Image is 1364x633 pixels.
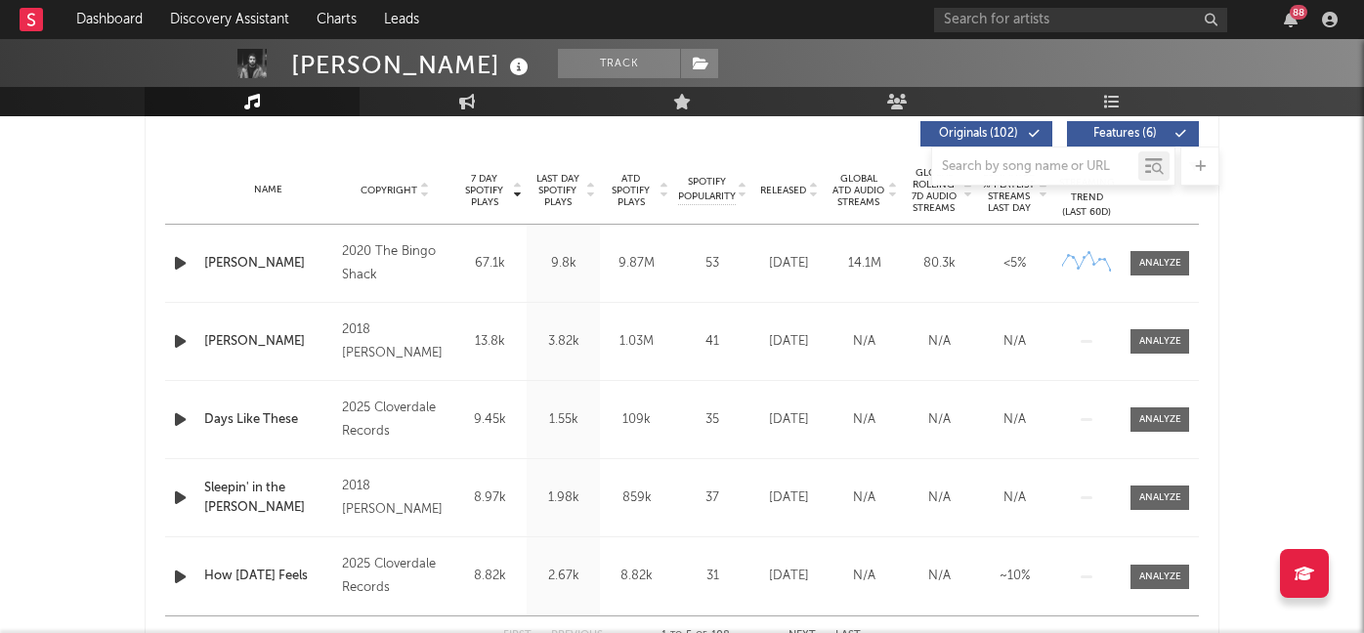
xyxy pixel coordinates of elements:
div: 2018 [PERSON_NAME] [342,475,448,522]
input: Search for artists [934,8,1227,32]
div: N/A [831,567,897,586]
div: 109k [605,410,668,430]
div: N/A [982,488,1047,508]
span: Features ( 6 ) [1080,128,1170,140]
a: [PERSON_NAME] [204,332,332,352]
div: 80.3k [907,254,972,274]
div: 9.87M [605,254,668,274]
a: Days Like These [204,410,332,430]
div: [PERSON_NAME] [291,49,533,81]
div: Global Streaming Trend (Last 60D) [1057,161,1116,220]
span: ATD Spotify Plays [605,173,657,208]
div: N/A [982,410,1047,430]
div: 37 [678,488,746,508]
div: N/A [907,410,972,430]
span: Estimated % Playlist Streams Last Day [982,167,1036,214]
div: 2.67k [532,567,595,586]
div: 14.1M [831,254,897,274]
div: 8.82k [458,567,522,586]
div: N/A [907,332,972,352]
span: Originals ( 102 ) [933,128,1023,140]
input: Search by song name or URL [932,159,1138,175]
div: N/A [831,410,897,430]
div: 8.97k [458,488,522,508]
div: 8.82k [605,567,668,586]
div: <5% [982,254,1047,274]
button: Track [558,49,680,78]
div: 13.8k [458,332,522,352]
span: 7 Day Spotify Plays [458,173,510,208]
div: 9.8k [532,254,595,274]
span: Last Day Spotify Plays [532,173,583,208]
div: 2025 Cloverdale Records [342,553,448,600]
span: Global ATD Audio Streams [831,173,885,208]
div: 41 [678,332,746,352]
div: [DATE] [756,567,822,586]
div: Name [204,183,332,197]
div: 35 [678,410,746,430]
button: Features(6) [1067,121,1199,147]
div: [DATE] [756,332,822,352]
div: [DATE] [756,254,822,274]
span: Released [760,185,806,196]
div: 31 [678,567,746,586]
a: Sleepin' in the [PERSON_NAME] [204,479,332,517]
div: 2018 [PERSON_NAME] [342,318,448,365]
a: [PERSON_NAME] [204,254,332,274]
div: 1.03M [605,332,668,352]
div: 9.45k [458,410,522,430]
div: [DATE] [756,410,822,430]
span: Global Rolling 7D Audio Streams [907,167,960,214]
div: N/A [907,488,972,508]
span: Spotify Popularity [678,175,736,204]
div: N/A [831,488,897,508]
div: 1.55k [532,410,595,430]
div: 67.1k [458,254,522,274]
div: 859k [605,488,668,508]
div: 2025 Cloverdale Records [342,397,448,443]
a: How [DATE] Feels [204,567,332,586]
span: Copyright [361,185,417,196]
div: 88 [1290,5,1307,20]
button: 88 [1284,12,1298,27]
div: 1.98k [532,488,595,508]
div: N/A [907,567,972,586]
div: ~ 10 % [982,567,1047,586]
button: Originals(102) [920,121,1052,147]
div: [DATE] [756,488,822,508]
div: N/A [982,332,1047,352]
div: N/A [831,332,897,352]
div: 53 [678,254,746,274]
div: 2020 The Bingo Shack [342,240,448,287]
div: 3.82k [532,332,595,352]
